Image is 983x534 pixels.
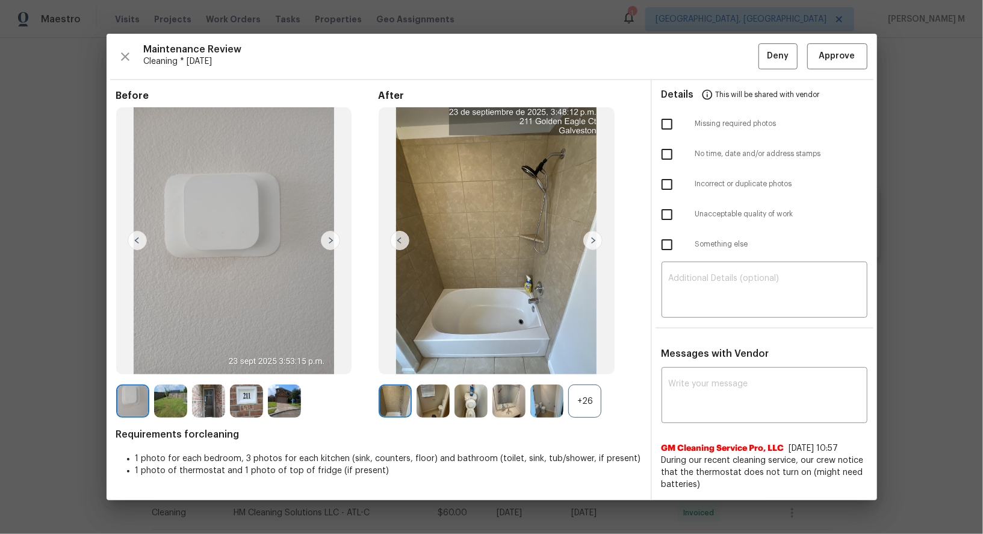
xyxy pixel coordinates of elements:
[379,90,641,102] span: After
[321,231,340,250] img: right-chevron-button-url
[807,43,867,69] button: Approve
[695,209,867,219] span: Unacceptable quality of work
[695,239,867,250] span: Something else
[652,230,877,260] div: Something else
[662,442,784,454] span: GM Cleaning Service Pro, LLC
[652,109,877,139] div: Missing required photos
[583,231,603,250] img: right-chevron-button-url
[695,119,867,129] span: Missing required photos
[144,55,758,68] span: Cleaning * [DATE]
[789,444,839,453] span: [DATE] 10:57
[662,349,769,359] span: Messages with Vendor
[767,49,789,64] span: Deny
[128,231,147,250] img: left-chevron-button-url
[116,429,641,441] span: Requirements for cleaning
[116,90,379,102] span: Before
[390,231,409,250] img: left-chevron-button-url
[695,149,867,159] span: No time, date and/or address stamps
[662,454,867,491] span: During our recent cleaning service, our crew notice that the thermostat does not turn on (might n...
[716,80,820,109] span: This will be shared with vendor
[135,453,641,465] li: 1 photo for each bedroom, 3 photos for each kitchen (sink, counters, floor) and bathroom (toilet,...
[652,169,877,199] div: Incorrect or duplicate photos
[135,465,641,477] li: 1 photo of thermostat and 1 photo of top of fridge (if present)
[662,80,694,109] span: Details
[758,43,798,69] button: Deny
[144,43,758,55] span: Maintenance Review
[819,49,855,64] span: Approve
[652,199,877,230] div: Unacceptable quality of work
[568,385,601,418] div: +26
[695,179,867,189] span: Incorrect or duplicate photos
[652,139,877,169] div: No time, date and/or address stamps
